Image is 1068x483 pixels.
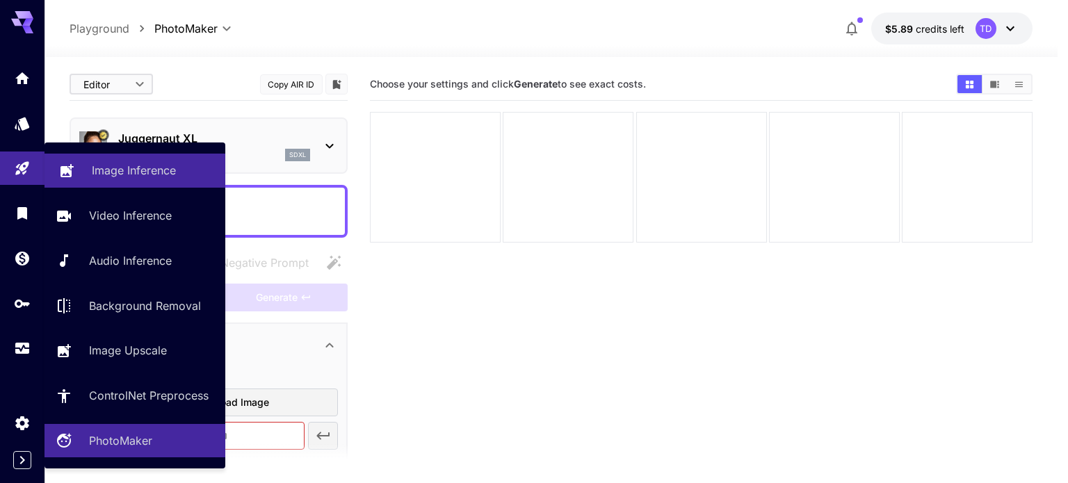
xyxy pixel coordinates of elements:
p: Image Inference [92,162,176,179]
div: Library [14,204,31,222]
span: Negative prompts are not compatible with the selected model. [193,254,320,271]
div: Usage [14,340,31,357]
button: Add to library [330,76,343,92]
nav: breadcrumb [70,20,154,37]
p: sdxl [289,150,306,160]
p: PhotoMaker [89,432,152,449]
p: Background Removal [89,297,201,314]
p: Playground [70,20,129,37]
span: Editor [83,77,127,92]
div: $5.88858 [885,22,964,36]
p: Audio Inference [89,252,172,269]
div: Home [14,69,31,87]
div: TD [976,18,996,39]
button: Show media in list view [1007,75,1031,93]
button: Show media in video view [982,75,1007,93]
span: Choose your settings and click to see exact costs. [370,78,646,90]
span: Negative Prompt [220,254,309,271]
button: Certified Model – Vetted for best performance and includes a commercial license. [98,130,109,141]
a: Image Inference [44,154,225,188]
div: Wallet [14,249,31,267]
button: Show media in grid view [957,75,982,93]
p: Image Upscale [89,342,167,359]
span: PhotoMaker [154,20,218,37]
div: Playground [14,160,31,177]
b: Generate [514,78,558,90]
a: Audio Inference [44,244,225,278]
a: Video Inference [44,199,225,233]
div: API Keys [14,295,31,312]
a: PhotoMaker [44,424,225,458]
button: $5.88858 [871,13,1033,44]
a: Background Removal [44,288,225,322]
div: Models [14,115,31,132]
a: Image Upscale [44,334,225,368]
span: credits left [916,23,964,35]
div: Settings [14,414,31,432]
div: Show media in grid viewShow media in video viewShow media in list view [956,74,1033,95]
button: Expand sidebar [13,451,31,469]
span: $5.89 [885,23,916,35]
p: Juggernaut XL [118,130,310,147]
p: ControlNet Preprocess [89,387,209,404]
a: ControlNet Preprocess [44,379,225,413]
button: Copy AIR ID [260,74,323,95]
p: Video Inference [89,207,172,224]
